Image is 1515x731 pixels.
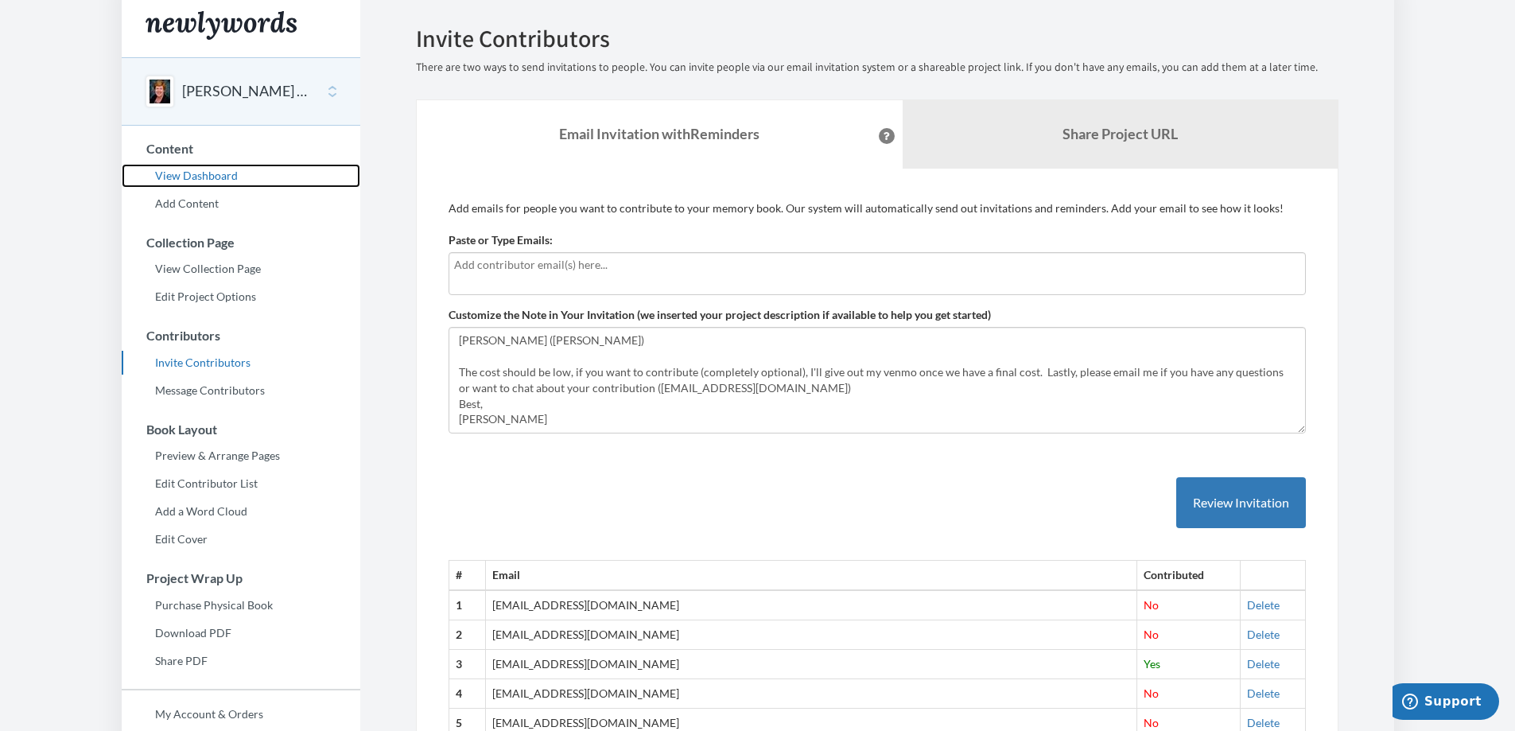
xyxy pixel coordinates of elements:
a: Delete [1247,657,1280,671]
a: Add a Word Cloud [122,500,360,523]
button: [PERSON_NAME] Retirement [182,81,311,102]
label: Customize the Note in Your Invitation (we inserted your project description if available to help ... [449,307,991,323]
th: 1 [449,590,485,620]
p: Add emails for people you want to contribute to your memory book. Our system will automatically s... [449,200,1306,216]
th: 2 [449,620,485,650]
a: Invite Contributors [122,351,360,375]
a: Message Contributors [122,379,360,402]
h2: Invite Contributors [416,25,1338,52]
img: Newlywords logo [146,11,297,40]
a: Preview & Arrange Pages [122,444,360,468]
a: Edit Project Options [122,285,360,309]
td: [EMAIL_ADDRESS][DOMAIN_NAME] [485,590,1136,620]
a: Edit Contributor List [122,472,360,496]
th: 3 [449,650,485,679]
button: Review Invitation [1176,477,1306,529]
input: Add contributor email(s) here... [454,256,1300,274]
a: View Dashboard [122,164,360,188]
h3: Content [122,142,360,156]
a: Delete [1247,628,1280,641]
h3: Book Layout [122,422,360,437]
a: Download PDF [122,621,360,645]
h3: Project Wrap Up [122,571,360,585]
a: Purchase Physical Book [122,593,360,617]
a: Share PDF [122,649,360,673]
span: No [1144,716,1159,729]
h3: Collection Page [122,235,360,250]
a: My Account & Orders [122,702,360,726]
a: Delete [1247,716,1280,729]
a: Add Content [122,192,360,216]
th: # [449,561,485,590]
th: 4 [449,679,485,709]
span: No [1144,598,1159,612]
span: No [1144,686,1159,700]
h3: Contributors [122,329,360,343]
b: Share Project URL [1062,125,1178,142]
a: View Collection Page [122,257,360,281]
td: [EMAIL_ADDRESS][DOMAIN_NAME] [485,650,1136,679]
span: Yes [1144,657,1160,671]
th: Contributed [1137,561,1241,590]
th: Email [485,561,1136,590]
p: There are two ways to send invitations to people. You can invite people via our email invitation ... [416,60,1338,76]
a: Edit Cover [122,527,360,551]
strong: Email Invitation with Reminders [559,125,759,142]
iframe: Opens a widget where you can chat to one of our agents [1393,683,1499,723]
label: Paste or Type Emails: [449,232,553,248]
textarea: Hi everyone! I'm reaching out because [PERSON_NAME] [PERSON_NAME] is/was your mentor. A few of us... [449,327,1306,434]
a: Delete [1247,598,1280,612]
span: No [1144,628,1159,641]
td: [EMAIL_ADDRESS][DOMAIN_NAME] [485,620,1136,650]
td: [EMAIL_ADDRESS][DOMAIN_NAME] [485,679,1136,709]
a: Delete [1247,686,1280,700]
